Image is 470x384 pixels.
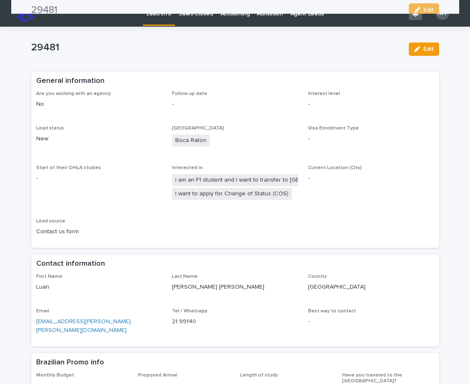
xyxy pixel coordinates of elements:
[172,174,298,186] span: I am an F1 student and I want to transfer to [GEOGRAPHIC_DATA]
[36,259,105,269] h2: Contact information
[36,77,104,86] h2: General information
[36,319,131,333] a: [EMAIL_ADDRESS][PERSON_NAME][PERSON_NAME][DOMAIN_NAME]
[36,100,162,109] p: No
[36,219,65,224] span: Lead source
[36,174,162,183] p: -
[172,126,224,131] span: [GEOGRAPHIC_DATA]
[36,91,111,96] span: Are you working with an agency
[36,373,74,378] span: Monthly Budget
[138,373,177,378] span: Proposed Arrival
[308,317,434,326] p: -
[172,317,298,326] p: 21 99140
[308,283,434,292] p: [GEOGRAPHIC_DATA]
[308,126,359,131] span: Visa Enrollment Type
[36,126,64,131] span: Lead status
[308,174,434,183] p: -
[36,274,62,279] span: First Name
[308,274,327,279] span: Country
[36,358,104,367] h2: Brazilian Promo info
[423,46,434,52] span: Edit
[342,373,402,384] span: Have you traveled to the [GEOGRAPHIC_DATA]?
[36,283,162,292] p: Luan
[36,135,162,143] p: New
[36,309,49,314] span: Email
[172,135,210,147] span: Boca Raton
[308,165,362,170] span: Current Location (City)
[31,42,402,54] p: 29481
[36,165,101,170] span: Start of their OHLA studies
[172,100,298,109] p: -
[308,91,340,96] span: Interest level
[172,188,292,200] span: I want to apply for Change of Status (COS)
[172,283,298,292] p: [PERSON_NAME] [PERSON_NAME]
[172,91,207,96] span: Follow up date
[172,274,198,279] span: Last Name
[409,42,439,56] button: Edit
[240,373,278,378] span: Length of study
[308,100,434,109] p: -
[36,227,162,236] p: Contact us form
[308,309,356,314] span: Best way to contact
[172,309,207,314] span: Tel / Whatsapp
[308,135,434,143] p: -
[172,165,203,170] span: Interested in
